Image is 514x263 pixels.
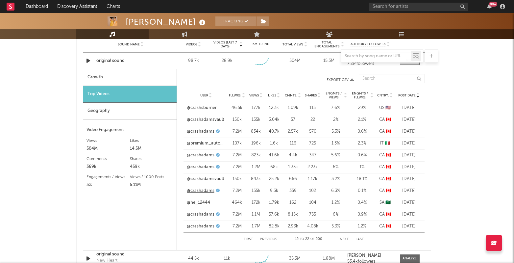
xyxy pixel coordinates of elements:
[347,253,393,258] a: [PERSON_NAME]
[249,164,263,171] div: 1.2M
[397,176,421,182] div: [DATE]
[249,93,259,97] span: Views
[377,140,393,147] div: IT
[351,105,374,111] div: 29 %
[300,238,304,241] span: to
[305,164,321,171] div: 2.23k
[229,164,245,171] div: 7.2M
[489,2,497,7] div: 99 +
[268,93,276,97] span: Likes
[96,251,165,258] a: original sound
[386,177,391,181] span: 🇨🇦
[386,189,391,193] span: 🇨🇦
[397,140,421,147] div: [DATE]
[267,140,281,147] div: 1.6k
[229,93,241,97] span: Fllwrs.
[285,152,301,159] div: 4.4k
[397,199,421,206] div: [DATE]
[340,238,349,241] button: Next
[130,173,173,181] div: Views / 1000 Posts
[83,86,177,103] div: Top Videos
[324,117,347,123] div: 2 %
[397,105,421,111] div: [DATE]
[324,223,347,230] div: 5.3 %
[386,153,391,157] span: 🇨🇦
[249,140,263,147] div: 196k
[267,188,281,194] div: 9.3k
[313,255,344,262] div: 1.88M
[377,117,393,123] div: CA
[386,165,391,169] span: 🇨🇦
[324,188,347,194] div: 6.3 %
[187,199,210,206] a: @he_12444
[186,42,197,46] span: Videos
[86,145,130,153] div: 504M
[200,93,208,97] span: User
[267,117,281,123] div: 3.04k
[351,92,370,99] span: Engmts / Fllwrs.
[351,42,386,46] span: Author / Followers
[229,176,245,182] div: 150k
[83,69,177,86] div: Growth
[86,163,130,171] div: 369k
[324,140,347,147] div: 1.3 %
[267,176,281,182] div: 25.2k
[249,176,263,182] div: 843k
[305,93,317,97] span: Shares
[351,176,374,182] div: 18.1 %
[130,145,173,153] div: 14.5M
[397,117,421,123] div: [DATE]
[280,255,310,262] div: 35.3M
[187,223,214,230] a: @crashadams
[260,238,277,241] button: Previous
[229,211,245,218] div: 7.2M
[305,117,321,123] div: 22
[130,155,173,163] div: Shares
[305,152,321,159] div: 347
[285,105,301,111] div: 1.09k
[305,188,321,194] div: 102
[267,211,281,218] div: 57.6k
[187,152,214,159] a: @crashadams
[249,223,263,230] div: 1.7M
[86,181,130,189] div: 3%
[244,238,253,241] button: First
[351,188,374,194] div: 0.1 %
[229,128,245,135] div: 7.2M
[305,223,321,230] div: 4.08k
[285,140,301,147] div: 116
[347,62,393,66] div: 7.2M followers
[324,211,347,218] div: 6 %
[324,164,347,171] div: 6 %
[285,211,301,218] div: 8.15k
[187,128,214,135] a: @crashadams
[386,118,391,122] span: 🇨🇦
[377,188,393,194] div: CA
[386,129,391,134] span: 🇨🇦
[249,211,263,218] div: 1.1M
[187,117,224,123] a: @crashadamsvault
[305,211,321,218] div: 755
[130,163,173,171] div: 459k
[249,199,263,206] div: 172k
[187,164,214,171] a: @crashadams
[377,176,393,182] div: CA
[305,105,321,111] div: 115
[351,117,374,123] div: 2.1 %
[86,137,130,145] div: Views
[351,199,374,206] div: 0.4 %
[377,105,393,111] div: US
[377,211,393,218] div: CA
[267,152,281,159] div: 41.6k
[285,223,301,230] div: 2.93k
[249,152,263,159] div: 823k
[397,128,421,135] div: [DATE]
[324,152,347,159] div: 5.6 %
[229,140,245,147] div: 107k
[249,117,263,123] div: 155k
[324,128,347,135] div: 5.3 %
[249,188,263,194] div: 155k
[229,223,245,230] div: 7.2M
[229,105,245,111] div: 46.5k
